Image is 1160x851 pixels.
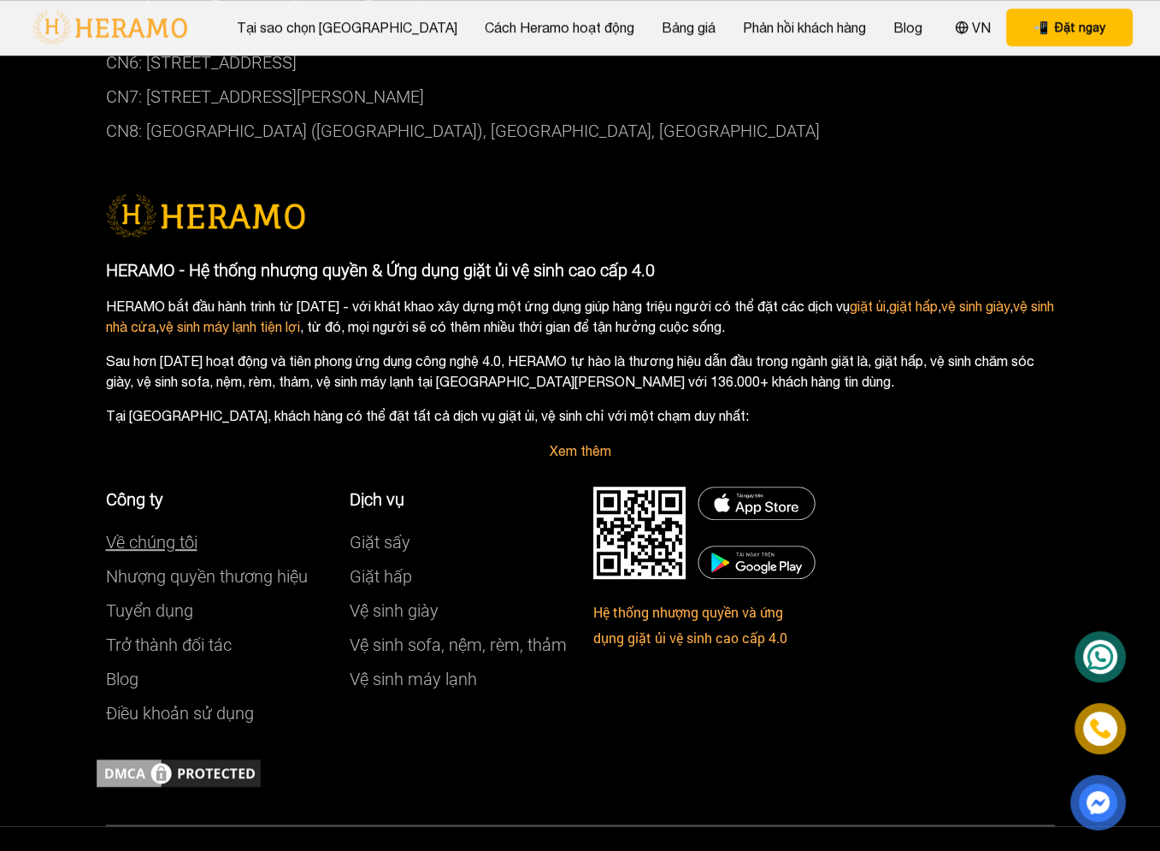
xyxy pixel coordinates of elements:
img: phone-icon [1090,718,1110,738]
a: Vệ sinh máy lạnh [350,669,477,689]
p: CN7: [STREET_ADDRESS][PERSON_NAME] [106,80,1055,114]
p: Dịch vụ [350,487,568,512]
p: HERAMO - Hệ thống nhượng quyền & Ứng dụng giặt ủi vệ sinh cao cấp 4.0 [106,257,1055,283]
button: phone Đặt ngay [1006,9,1133,46]
a: Xem thêm [550,443,611,458]
a: Giặt hấp [350,566,412,587]
p: CN6: [STREET_ADDRESS] [106,45,1055,80]
p: Tại [GEOGRAPHIC_DATA], khách hàng có thể đặt tất cả dịch vụ giặt ủi, vệ sinh chỉ với một chạm duy... [106,405,1055,426]
p: Sau hơn [DATE] hoạt động và tiên phong ứng dụng công nghệ 4.0, HERAMO tự hào là thương hiệu dẫn đ... [106,351,1055,392]
a: Cách Heramo hoạt động [485,17,634,38]
img: DMCA.com Protection Status [698,487,816,520]
img: DMCA.com Protection Status [93,756,264,790]
a: Tuyển dụng [106,600,193,621]
a: Bảng giá [662,17,715,38]
a: giặt ủi [850,298,886,314]
img: logo [106,194,305,237]
p: Công ty [106,487,324,512]
a: DMCA.com Protection Status [93,764,264,779]
a: Hệ thống nhượng quyền và ứng dụng giặt ủi vệ sinh cao cấp 4.0 [593,603,787,647]
a: Vệ sinh sofa, nệm, rèm, thảm [350,635,567,655]
a: Nhượng quyền thương hiệu [106,566,308,587]
a: phone-icon [1075,704,1125,753]
a: Blog [893,17,922,38]
img: logo-with-text.png [27,9,192,45]
span: phone [1033,19,1048,36]
a: Blog [106,669,138,689]
p: HERAMO bắt đầu hành trình từ [DATE] - với khát khao xây dựng một ứng dụng giúp hàng triệu người c... [106,296,1055,337]
a: Về chúng tôi [106,532,197,553]
a: Tại sao chọn [GEOGRAPHIC_DATA] [237,17,457,38]
a: Trở thành đối tác [106,635,232,655]
a: vệ sinh giày [941,298,1010,314]
p: CN8: [GEOGRAPHIC_DATA] ([GEOGRAPHIC_DATA]), [GEOGRAPHIC_DATA], [GEOGRAPHIC_DATA] [106,114,1055,148]
img: DMCA.com Protection Status [593,487,686,579]
a: Giặt sấy [350,532,410,553]
a: vệ sinh máy lạnh tiện lợi [159,319,300,334]
img: DMCA.com Protection Status [698,546,816,579]
a: Điều khoản sử dụng [106,703,254,724]
a: giặt hấp [889,298,938,314]
span: Đặt ngay [1055,19,1105,36]
button: VN [950,16,996,38]
a: Vệ sinh giày [350,600,439,621]
a: Phản hồi khách hàng [743,17,866,38]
